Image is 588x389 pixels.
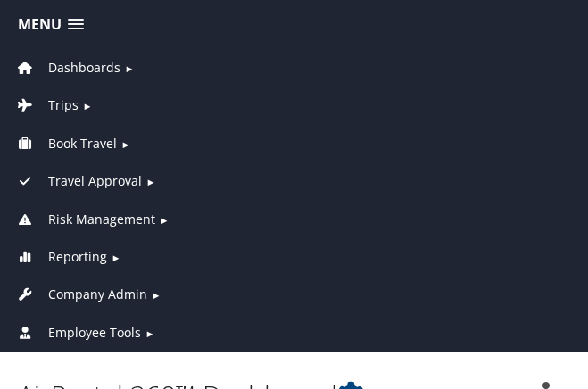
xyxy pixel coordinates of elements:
a: Dashboards [13,59,120,76]
span: ► [82,99,92,112]
span: Dashboards [48,58,120,78]
span: ► [120,137,130,151]
span: ► [111,251,120,264]
a: Company Admin [13,286,147,302]
span: Trips [48,95,79,115]
a: Travel Approval [13,172,142,189]
span: Reporting [48,247,107,267]
a: Risk Management [13,211,155,228]
span: Employee Tools [48,323,141,343]
span: Travel Approval [48,171,142,191]
span: ► [145,327,154,340]
span: Book Travel [48,134,117,153]
span: Risk Management [48,210,155,229]
span: ► [145,175,155,188]
span: ► [124,62,134,75]
span: Company Admin [48,285,147,304]
a: Employee Tools [13,324,141,341]
span: ► [151,288,161,302]
span: Menu [18,16,62,33]
a: Trips [13,96,79,113]
span: ► [159,213,169,227]
a: Menu [9,10,93,39]
a: Reporting [13,248,107,265]
a: Book Travel [13,135,117,152]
